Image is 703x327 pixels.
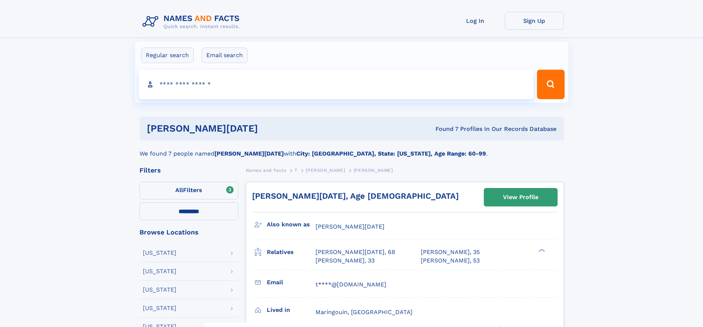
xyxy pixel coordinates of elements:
h3: Relatives [267,246,316,258]
h3: Email [267,276,316,289]
div: [US_STATE] [143,268,176,274]
img: Logo Names and Facts [139,12,246,32]
a: [PERSON_NAME], 53 [421,257,480,265]
span: Maringouin, [GEOGRAPHIC_DATA] [316,309,413,316]
button: Search Button [537,70,564,99]
a: View Profile [484,188,557,206]
div: Found 7 Profiles In Our Records Database [347,125,556,133]
span: [PERSON_NAME] [354,168,393,173]
a: Log In [446,12,505,30]
div: Filters [139,167,238,174]
a: [PERSON_NAME], 33 [316,257,375,265]
label: Regular search [141,48,194,63]
span: All [175,187,183,194]
span: T [294,168,297,173]
h3: Also known as [267,218,316,231]
h1: [PERSON_NAME][DATE] [147,124,347,133]
a: [PERSON_NAME], 35 [421,248,480,256]
a: Sign Up [505,12,564,30]
b: City: [GEOGRAPHIC_DATA], State: [US_STATE], Age Range: 60-99 [296,150,486,157]
div: Browse Locations [139,229,238,236]
b: [PERSON_NAME][DATE] [214,150,284,157]
h3: Lived in [267,304,316,316]
span: [PERSON_NAME][DATE] [316,223,385,230]
a: Names and Facts [246,166,286,175]
div: ❯ [537,248,545,253]
label: Filters [139,182,238,199]
input: search input [139,70,534,99]
div: [US_STATE] [143,287,176,293]
a: T [294,166,297,175]
span: [PERSON_NAME] [306,168,345,173]
div: [US_STATE] [143,305,176,311]
div: [US_STATE] [143,250,176,256]
a: [PERSON_NAME][DATE], 68 [316,248,395,256]
div: We found 7 people named with . [139,140,564,158]
a: [PERSON_NAME][DATE], Age [DEMOGRAPHIC_DATA] [252,191,459,201]
div: View Profile [503,189,538,206]
label: Email search [201,48,248,63]
a: [PERSON_NAME] [306,166,345,175]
